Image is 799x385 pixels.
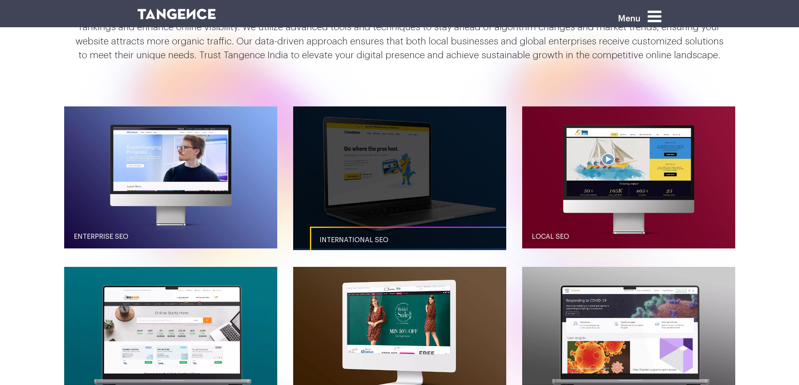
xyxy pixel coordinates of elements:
[310,227,523,253] a: International SEO
[522,223,735,250] a: Local SEO
[64,106,277,248] button: Enterprise SEO
[138,9,216,19] img: logo SVG
[320,237,388,243] span: International SEO
[532,233,569,240] span: Local SEO
[64,223,277,250] a: Enterprise SEO
[522,106,735,248] button: Local SEO
[74,233,128,240] span: Enterprise SEO
[293,106,506,248] button: International SEO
